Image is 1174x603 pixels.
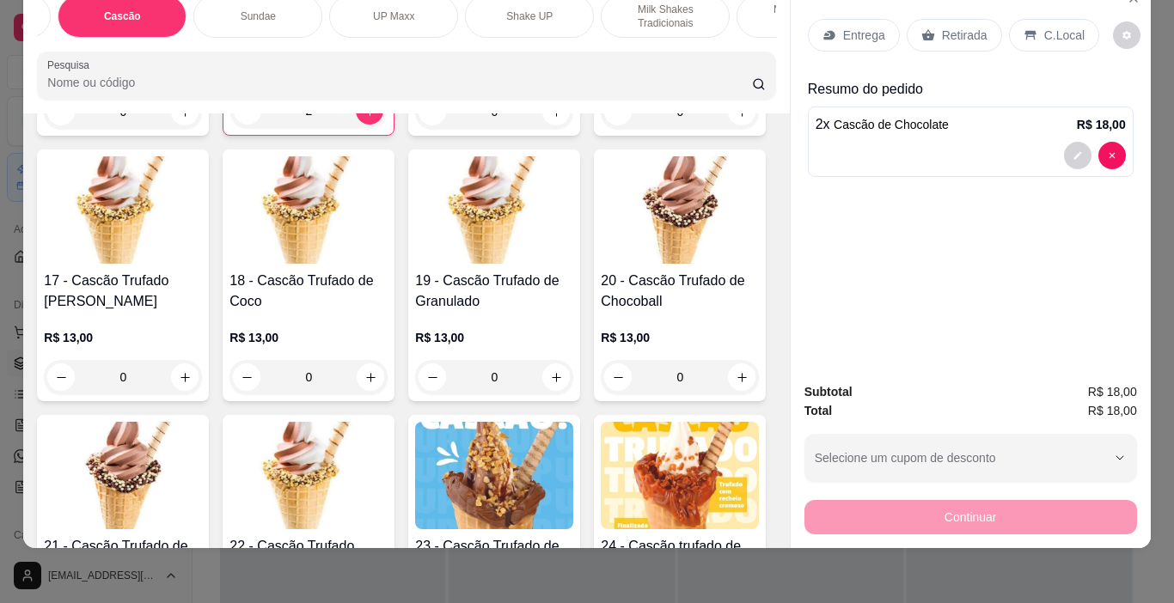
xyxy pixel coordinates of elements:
p: 2 x [816,114,949,135]
button: increase-product-quantity [542,363,570,391]
button: decrease-product-quantity [604,363,632,391]
span: R$ 18,00 [1088,382,1137,401]
h4: 21 - Cascão Trufado de Ovomaltine [44,536,202,577]
img: product-image [601,422,759,529]
img: product-image [44,422,202,529]
strong: Subtotal [804,385,853,399]
p: Shake UP [506,9,553,23]
p: Milk Shakes Tradicionais [615,3,715,30]
p: R$ 13,00 [229,329,388,346]
label: Pesquisa [47,58,95,72]
button: Selecione um cupom de desconto [804,434,1137,482]
p: Sundae [241,9,276,23]
p: Cascão [104,9,141,23]
p: Resumo do pedido [808,79,1134,100]
p: UP Maxx [373,9,414,23]
p: C.Local [1044,27,1085,44]
img: product-image [229,156,388,264]
img: product-image [601,156,759,264]
button: decrease-product-quantity [1064,142,1091,169]
span: Cascão de Chocolate [834,118,949,131]
img: product-image [415,422,573,529]
p: R$ 18,00 [1077,116,1126,133]
h4: 20 - Cascão Trufado de Chocoball [601,271,759,312]
p: R$ 13,00 [44,329,202,346]
button: decrease-product-quantity [1098,142,1126,169]
p: Entrega [843,27,885,44]
p: Milk Shakes Especiais [751,3,851,30]
h4: 17 - Cascão Trufado [PERSON_NAME] [44,271,202,312]
h4: 23 - Cascão Trufado de Nutella [415,536,573,577]
h4: 24 - Cascão trufado de Pistache [601,536,759,577]
button: increase-product-quantity [728,363,755,391]
h4: 22 - Cascão Trufado Tradicional [229,536,388,577]
strong: Total [804,404,832,417]
button: increase-product-quantity [171,363,199,391]
button: decrease-product-quantity [419,363,446,391]
p: R$ 13,00 [415,329,573,346]
button: decrease-product-quantity [1113,21,1140,49]
button: decrease-product-quantity [47,363,75,391]
p: Retirada [942,27,988,44]
img: product-image [229,422,388,529]
h4: 18 - Cascão Trufado de Coco [229,271,388,312]
input: Pesquisa [47,74,752,91]
img: product-image [415,156,573,264]
span: R$ 18,00 [1088,401,1137,420]
h4: 19 - Cascão Trufado de Granulado [415,271,573,312]
img: product-image [44,156,202,264]
button: increase-product-quantity [357,363,384,391]
button: decrease-product-quantity [233,363,260,391]
p: R$ 13,00 [601,329,759,346]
